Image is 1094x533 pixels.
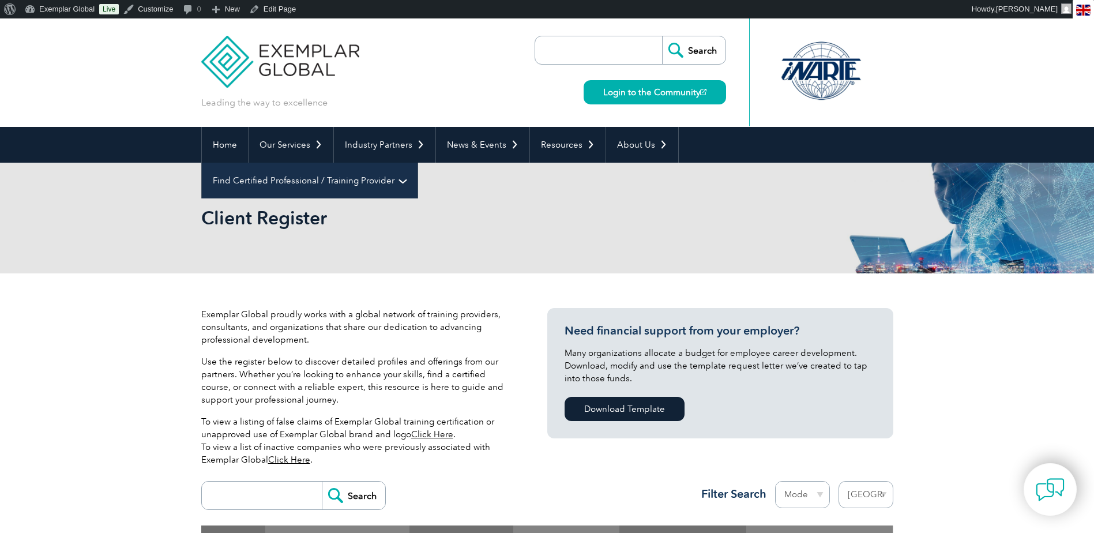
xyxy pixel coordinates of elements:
[606,127,678,163] a: About Us
[249,127,333,163] a: Our Services
[1036,475,1065,504] img: contact-chat.png
[1076,5,1091,16] img: en
[201,415,513,466] p: To view a listing of false claims of Exemplar Global training certification or unapproved use of ...
[201,308,513,346] p: Exemplar Global proudly works with a global network of training providers, consultants, and organ...
[565,324,876,338] h3: Need financial support from your employer?
[662,36,725,64] input: Search
[996,5,1058,13] span: [PERSON_NAME]
[411,429,453,440] a: Click Here
[565,397,685,421] a: Download Template
[202,163,418,198] a: Find Certified Professional / Training Provider
[99,4,119,14] a: Live
[322,482,385,509] input: Search
[700,89,706,95] img: open_square.png
[530,127,606,163] a: Resources
[201,18,360,88] img: Exemplar Global
[202,127,248,163] a: Home
[694,487,766,501] h3: Filter Search
[201,355,513,406] p: Use the register below to discover detailed profiles and offerings from our partners. Whether you...
[334,127,435,163] a: Industry Partners
[201,209,686,227] h2: Client Register
[201,96,328,109] p: Leading the way to excellence
[584,80,726,104] a: Login to the Community
[565,347,876,385] p: Many organizations allocate a budget for employee career development. Download, modify and use th...
[436,127,529,163] a: News & Events
[268,455,310,465] a: Click Here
